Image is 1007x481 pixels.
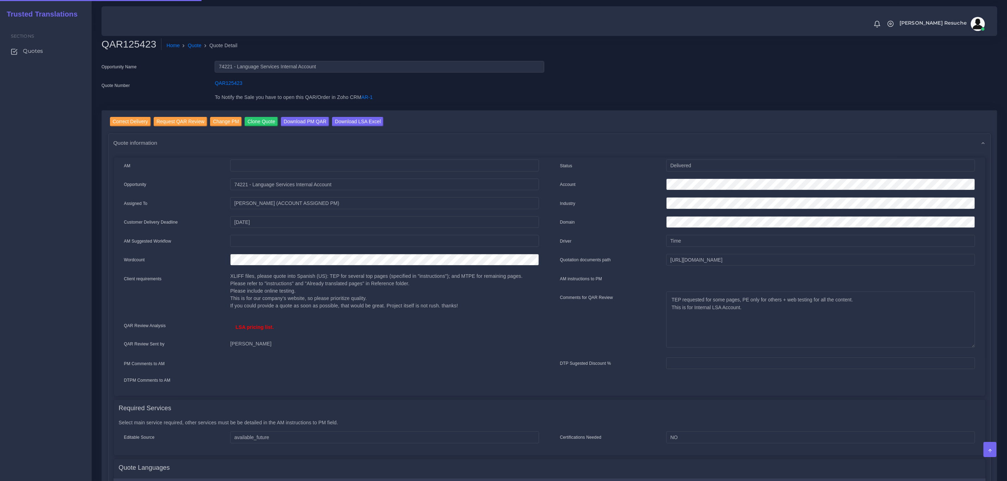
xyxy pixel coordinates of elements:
p: [PERSON_NAME] [230,340,539,348]
p: XLIFF files, please quote into Spanish (US): TEP for several top pages (specified in "instruction... [230,273,539,310]
a: [PERSON_NAME] Resucheavatar [896,17,987,31]
a: QAR125423 [215,80,242,86]
label: Industry [560,200,576,207]
label: Status [560,163,572,169]
span: Sections [11,33,34,39]
input: Change PM [210,117,242,126]
label: Driver [560,238,572,244]
label: Certifications Needed [560,434,602,441]
p: Select main service required, other services must be be detailed in the AM instructions to PM field. [119,419,980,426]
label: Quote Number [102,82,130,89]
label: Quotation documents path [560,257,611,263]
input: Request QAR Review [154,117,207,126]
label: PM Comments to AM [124,361,165,367]
label: DTPM Comments to AM [124,377,171,383]
label: Opportunity Name [102,64,137,70]
a: Quotes [5,44,86,58]
div: To Notify the Sale you have to open this QAR/Order in Zoho CRM [209,94,549,106]
label: QAR Review Sent by [124,341,165,347]
input: Download PM QAR [281,117,329,126]
li: Quote Detail [202,42,238,49]
span: Quote information [113,139,158,147]
label: AM Suggested Workflow [124,238,171,244]
input: Clone Quote [245,117,278,126]
a: Home [166,42,180,49]
label: AM [124,163,130,169]
h2: Trusted Translations [2,10,78,18]
label: AM instructions to PM [560,276,602,282]
img: avatar [971,17,985,31]
label: Opportunity [124,181,147,188]
p: LSA pricing list. [235,324,533,331]
label: Wordcount [124,257,145,263]
label: Customer Delivery Deadline [124,219,178,225]
label: DTP Sugested Discount % [560,360,611,367]
label: Assigned To [124,200,148,207]
a: Trusted Translations [2,8,78,20]
h4: Required Services [119,405,171,412]
label: QAR Review Analysis [124,323,166,329]
input: pm [230,197,539,209]
a: Quote [188,42,202,49]
span: Quotes [23,47,43,55]
label: Comments for QAR Review [560,294,613,301]
textarea: TEP requested for some pages, PE only for others + web testing for all the content. This is for I... [666,292,975,348]
input: Correct Delivery [110,117,151,126]
a: AR-1 [361,94,373,100]
label: Account [560,181,576,188]
h4: Quote Languages [119,464,170,472]
h2: QAR125423 [102,38,161,50]
input: Download LSA Excel [332,117,383,126]
div: Quote information [109,134,990,152]
label: Domain [560,219,575,225]
label: Editable Source [124,434,155,441]
label: Client requirements [124,276,162,282]
span: [PERSON_NAME] Resuche [899,20,967,25]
